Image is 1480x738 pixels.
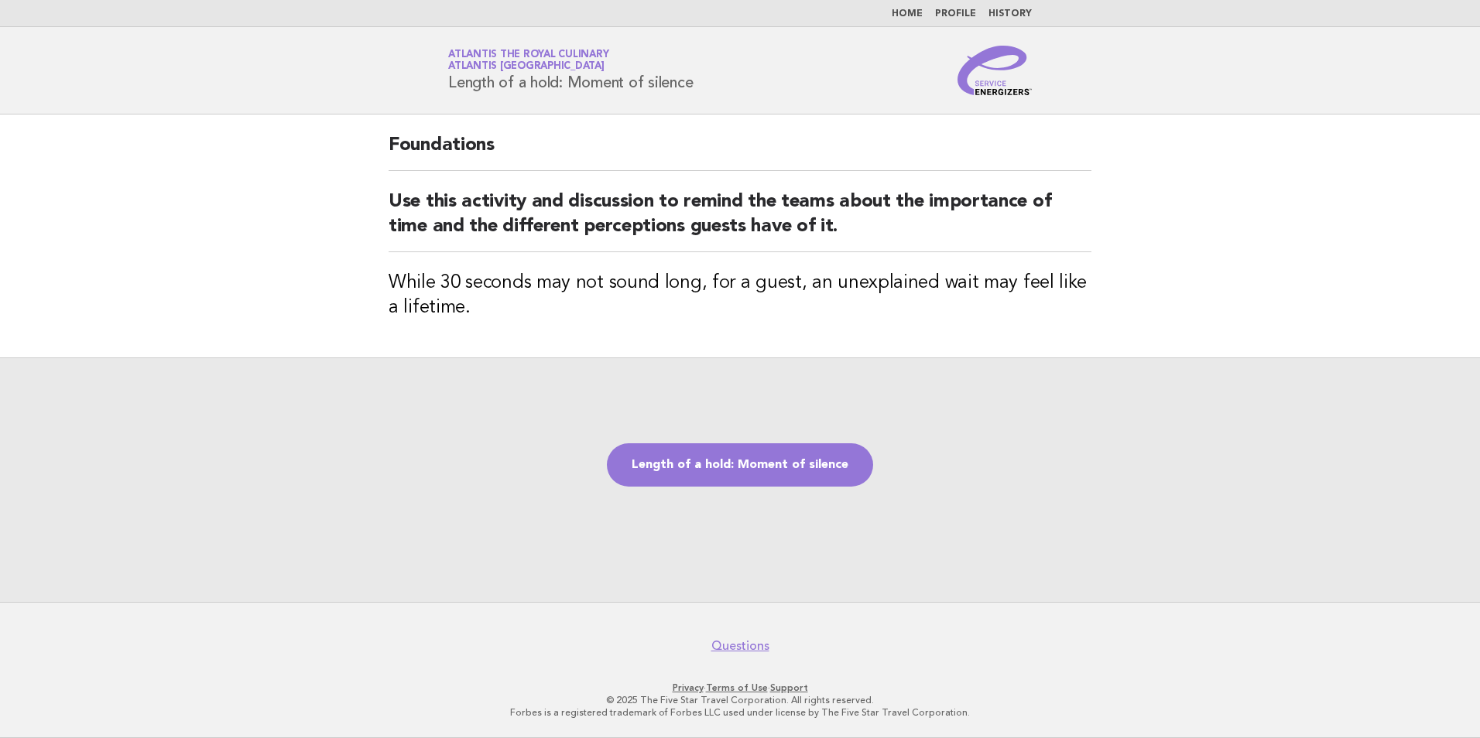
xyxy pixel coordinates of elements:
h3: While 30 seconds may not sound long, for a guest, an unexplained wait may feel like a lifetime. [389,271,1091,320]
p: © 2025 The Five Star Travel Corporation. All rights reserved. [266,694,1214,706]
a: Questions [711,638,769,654]
a: Terms of Use [706,682,768,693]
p: · · [266,682,1214,694]
span: Atlantis [GEOGRAPHIC_DATA] [448,62,605,72]
a: History [988,9,1032,19]
a: Profile [935,9,976,19]
img: Service Energizers [958,46,1032,95]
a: Atlantis the Royal CulinaryAtlantis [GEOGRAPHIC_DATA] [448,50,608,71]
a: Privacy [673,682,704,693]
h2: Foundations [389,133,1091,171]
a: Home [892,9,923,19]
h2: Use this activity and discussion to remind the teams about the importance of time and the differe... [389,190,1091,252]
a: Length of a hold: Moment of silence [607,443,873,487]
h1: Length of a hold: Moment of silence [448,50,693,91]
p: Forbes is a registered trademark of Forbes LLC used under license by The Five Star Travel Corpora... [266,706,1214,719]
a: Support [770,682,808,693]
